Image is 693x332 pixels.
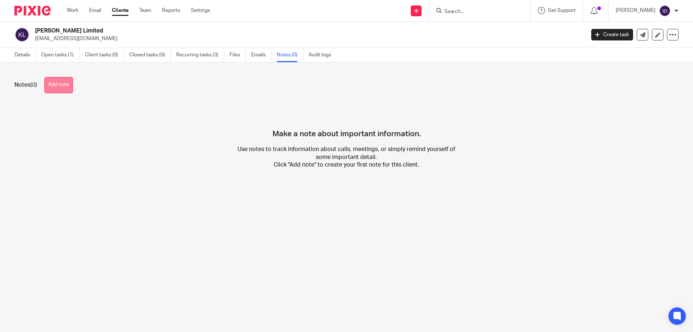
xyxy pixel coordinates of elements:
img: Pixie [14,6,51,16]
a: Open tasks (1) [41,48,79,62]
p: [PERSON_NAME] [616,7,655,14]
a: Email [89,7,101,14]
a: Recurring tasks (3) [176,48,224,62]
a: Emails [251,48,271,62]
input: Search [444,9,509,15]
img: svg%3E [659,5,671,17]
a: Team [139,7,151,14]
a: Create task [591,29,633,40]
img: svg%3E [14,27,30,42]
a: Audit logs [309,48,336,62]
a: Client tasks (0) [85,48,124,62]
span: Get Support [548,8,576,13]
a: Files [230,48,246,62]
a: Settings [191,7,210,14]
p: [EMAIL_ADDRESS][DOMAIN_NAME] [35,35,580,42]
h4: Make a note about important information. [273,104,421,139]
button: Add note [44,77,73,93]
a: Work [67,7,78,14]
span: (0) [30,82,37,88]
h2: [PERSON_NAME] Limited [35,27,471,35]
a: Clients [112,7,128,14]
a: Notes (0) [277,48,303,62]
a: Reports [162,7,180,14]
a: Details [14,48,36,62]
p: Use notes to track information about calls, meetings, or simply remind yourself of some important... [236,146,457,169]
a: Closed tasks (0) [129,48,171,62]
h1: Notes [14,81,37,89]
